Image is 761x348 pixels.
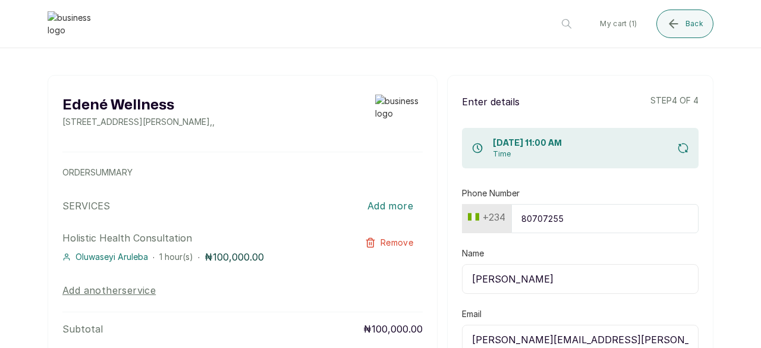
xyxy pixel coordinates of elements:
[62,199,110,213] p: SERVICES
[511,204,699,233] input: 9151930463
[62,116,215,128] p: [STREET_ADDRESS][PERSON_NAME] , ,
[356,231,423,255] button: Remove
[462,264,699,294] input: Jane Okon
[462,308,482,320] label: Email
[493,137,562,149] h1: [DATE] 11:00 AM
[462,187,520,199] label: Phone Number
[62,231,351,245] p: Holistic Health Consultation
[463,208,510,227] button: +234
[358,193,423,219] button: Add more
[462,95,520,109] p: Enter details
[48,11,95,36] img: business logo
[62,322,103,336] p: Subtotal
[76,251,148,263] span: Oluwaseyi Aruleba
[62,283,156,297] button: Add anotherservice
[159,252,193,262] span: 1 hour(s)
[685,19,703,29] span: Back
[650,95,699,109] p: step 4 of 4
[380,237,413,249] span: Remove
[62,95,215,116] h2: Edené Wellness
[462,247,484,259] label: Name
[62,167,423,178] p: ORDER SUMMARY
[656,10,713,38] button: Back
[590,10,646,38] button: My cart (1)
[205,250,264,264] p: ₦100,000.00
[493,149,562,159] p: Time
[375,95,423,128] img: business logo
[363,322,423,336] p: ₦100,000.00
[62,250,351,264] div: · ·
